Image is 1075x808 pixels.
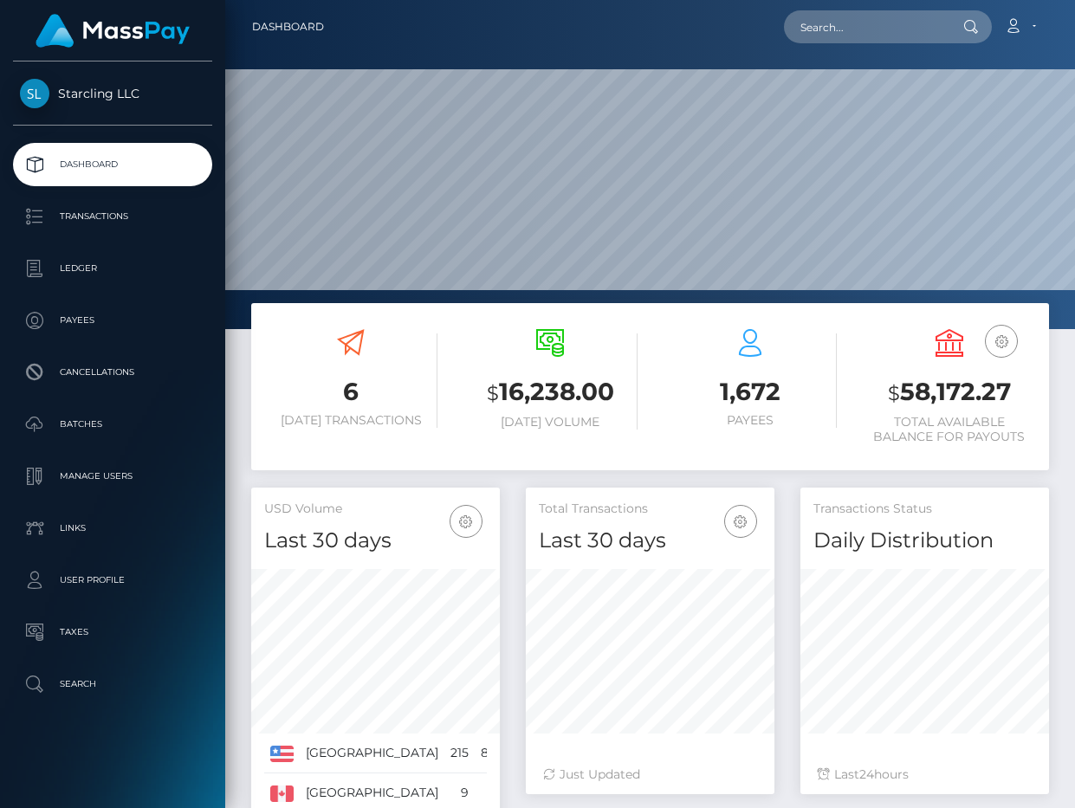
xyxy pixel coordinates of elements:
p: Manage Users [20,463,205,489]
p: Taxes [20,619,205,645]
h6: [DATE] Volume [463,415,637,430]
p: Batches [20,411,205,437]
h6: [DATE] Transactions [264,413,437,428]
span: Starcling LLC [13,86,212,101]
a: Batches [13,403,212,446]
a: Taxes [13,611,212,654]
img: US.png [270,746,294,761]
p: Dashboard [20,152,205,178]
input: Search... [784,10,947,43]
a: Payees [13,299,212,342]
small: $ [487,381,499,405]
h6: Payees [664,413,837,428]
p: Links [20,515,205,541]
p: Transactions [20,204,205,229]
p: User Profile [20,567,205,593]
h3: 6 [264,375,437,409]
p: Ledger [20,255,205,281]
h3: 16,238.00 [463,375,637,410]
img: Starcling LLC [20,79,49,108]
a: Links [13,507,212,550]
div: Last hours [818,766,1032,784]
a: Transactions [13,195,212,238]
a: User Profile [13,559,212,602]
h3: 1,672 [664,375,837,409]
h3: 58,172.27 [863,375,1036,410]
a: Ledger [13,247,212,290]
td: [GEOGRAPHIC_DATA] [300,734,444,773]
a: Manage Users [13,455,212,498]
td: 83.98% [475,734,530,773]
h4: Daily Distribution [813,526,1036,556]
a: Dashboard [252,9,324,45]
small: $ [888,381,900,405]
h5: Transactions Status [813,501,1036,518]
img: CA.png [270,785,294,801]
h4: Last 30 days [539,526,761,556]
h5: USD Volume [264,501,487,518]
td: 215 [444,734,475,773]
a: Cancellations [13,351,212,394]
img: MassPay Logo [36,14,190,48]
a: Search [13,663,212,706]
div: Just Updated [543,766,757,784]
p: Search [20,671,205,697]
a: Dashboard [13,143,212,186]
h4: Last 30 days [264,526,487,556]
p: Cancellations [20,359,205,385]
span: 24 [859,766,874,782]
h6: Total Available Balance for Payouts [863,415,1036,444]
p: Payees [20,307,205,333]
h5: Total Transactions [539,501,761,518]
